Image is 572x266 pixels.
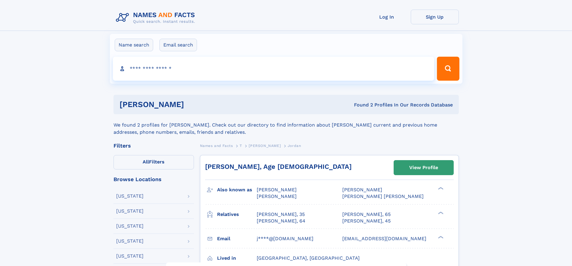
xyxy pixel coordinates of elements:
a: [PERSON_NAME], 65 [342,211,391,218]
span: All [143,159,149,165]
h3: Lived in [217,253,257,263]
div: [US_STATE] [116,209,144,214]
span: [EMAIL_ADDRESS][DOMAIN_NAME] [342,236,426,241]
h3: Relatives [217,209,257,220]
div: [US_STATE] [116,194,144,199]
div: Filters [113,143,194,148]
div: We found 2 profiles for [PERSON_NAME]. Check out our directory to find information about [PERSON_... [113,114,459,136]
h1: [PERSON_NAME] [120,101,269,108]
div: Found 2 Profiles In Our Records Database [269,102,453,108]
a: [PERSON_NAME] [249,142,281,149]
a: [PERSON_NAME], 45 [342,218,391,224]
a: Log In [363,10,411,24]
div: View Profile [409,161,438,175]
h3: Email [217,234,257,244]
span: T [240,144,242,148]
a: Names and Facts [200,142,233,149]
span: [PERSON_NAME] [257,187,297,193]
span: [GEOGRAPHIC_DATA], [GEOGRAPHIC_DATA] [257,255,360,261]
a: [PERSON_NAME], Age [DEMOGRAPHIC_DATA] [205,163,352,170]
span: Jordan [288,144,301,148]
h3: Also known as [217,185,257,195]
a: Sign Up [411,10,459,24]
div: ❯ [437,235,444,239]
div: [US_STATE] [116,239,144,244]
div: [US_STATE] [116,254,144,259]
span: [PERSON_NAME] [342,187,382,193]
label: Name search [115,39,153,51]
label: Email search [159,39,197,51]
img: Logo Names and Facts [113,10,200,26]
label: Filters [113,155,194,169]
span: [PERSON_NAME] [257,193,297,199]
button: Search Button [437,57,459,81]
input: search input [113,57,434,81]
a: [PERSON_NAME], 35 [257,211,305,218]
div: ❯ [437,187,444,190]
div: [US_STATE] [116,224,144,229]
span: [PERSON_NAME] [PERSON_NAME] [342,193,424,199]
span: [PERSON_NAME] [249,144,281,148]
a: View Profile [394,160,453,175]
div: Browse Locations [113,177,194,182]
div: ❯ [437,211,444,215]
a: T [240,142,242,149]
a: [PERSON_NAME], 64 [257,218,305,224]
